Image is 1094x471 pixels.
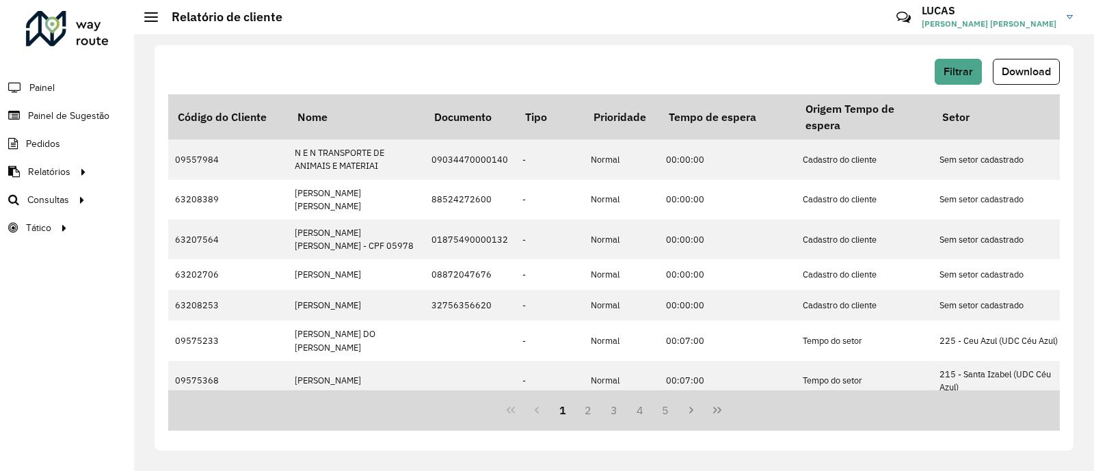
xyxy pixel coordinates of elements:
td: Normal [584,290,659,321]
td: 00:00:00 [659,259,796,290]
td: 63207564 [168,219,288,259]
span: Relatórios [28,165,70,179]
a: Contato Rápido [889,3,918,32]
td: - [516,259,584,290]
button: 1 [550,397,576,423]
th: Nome [288,94,425,139]
td: Sem setor cadastrado [933,259,1069,290]
button: Filtrar [935,59,982,85]
td: 00:00:00 [659,139,796,179]
td: Normal [584,219,659,259]
td: Cadastro do cliente [796,219,933,259]
td: - [516,139,584,179]
td: - [516,361,584,401]
td: Cadastro do cliente [796,139,933,179]
td: 00:00:00 [659,180,796,219]
td: Cadastro do cliente [796,180,933,219]
button: Last Page [704,397,730,423]
td: 09575233 [168,321,288,360]
td: [PERSON_NAME] [PERSON_NAME] - CPF 05978 [288,219,425,259]
span: Download [1002,66,1051,77]
td: - [516,219,584,259]
td: Normal [584,259,659,290]
td: N E N TRANSPORTE DE ANIMAIS E MATERIAI [288,139,425,179]
td: Normal [584,361,659,401]
td: Tempo do setor [796,361,933,401]
th: Setor [933,94,1069,139]
td: [PERSON_NAME] [288,259,425,290]
td: [PERSON_NAME] [288,290,425,321]
td: 09575368 [168,361,288,401]
th: Origem Tempo de espera [796,94,933,139]
td: Normal [584,139,659,179]
th: Código do Cliente [168,94,288,139]
button: 2 [575,397,601,423]
td: 00:07:00 [659,321,796,360]
td: 215 - Santa Izabel (UDC Céu Azul) [933,361,1069,401]
td: - [516,290,584,321]
td: [PERSON_NAME] [PERSON_NAME] [288,180,425,219]
th: Tempo de espera [659,94,796,139]
td: Sem setor cadastrado [933,139,1069,179]
td: 09557984 [168,139,288,179]
td: 32756356620 [425,290,516,321]
td: Sem setor cadastrado [933,290,1069,321]
td: Sem setor cadastrado [933,180,1069,219]
td: 63208253 [168,290,288,321]
th: Prioridade [584,94,659,139]
td: - [516,180,584,219]
td: - [516,321,584,360]
button: Next Page [678,397,704,423]
td: Normal [584,321,659,360]
button: Download [993,59,1060,85]
span: Tático [26,221,51,235]
td: Tempo do setor [796,321,933,360]
h3: LUCAS [922,4,1056,17]
td: 63202706 [168,259,288,290]
span: Painel [29,81,55,95]
td: 09034470000140 [425,139,516,179]
td: 00:00:00 [659,219,796,259]
td: 08872047676 [425,259,516,290]
td: Cadastro do cliente [796,290,933,321]
td: [PERSON_NAME] DO [PERSON_NAME] [288,321,425,360]
button: 4 [627,397,653,423]
th: Tipo [516,94,584,139]
td: 225 - Ceu Azul (UDC Céu Azul) [933,321,1069,360]
td: Cadastro do cliente [796,259,933,290]
button: 5 [653,397,679,423]
button: 3 [601,397,627,423]
td: 63208389 [168,180,288,219]
td: 88524272600 [425,180,516,219]
span: [PERSON_NAME] [PERSON_NAME] [922,18,1056,30]
td: 01875490000132 [425,219,516,259]
td: Sem setor cadastrado [933,219,1069,259]
td: 00:00:00 [659,290,796,321]
span: Painel de Sugestão [28,109,109,123]
td: Normal [584,180,659,219]
span: Pedidos [26,137,60,151]
th: Documento [425,94,516,139]
td: [PERSON_NAME] [288,361,425,401]
span: Consultas [27,193,69,207]
span: Filtrar [944,66,973,77]
td: 00:07:00 [659,361,796,401]
h2: Relatório de cliente [158,10,282,25]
